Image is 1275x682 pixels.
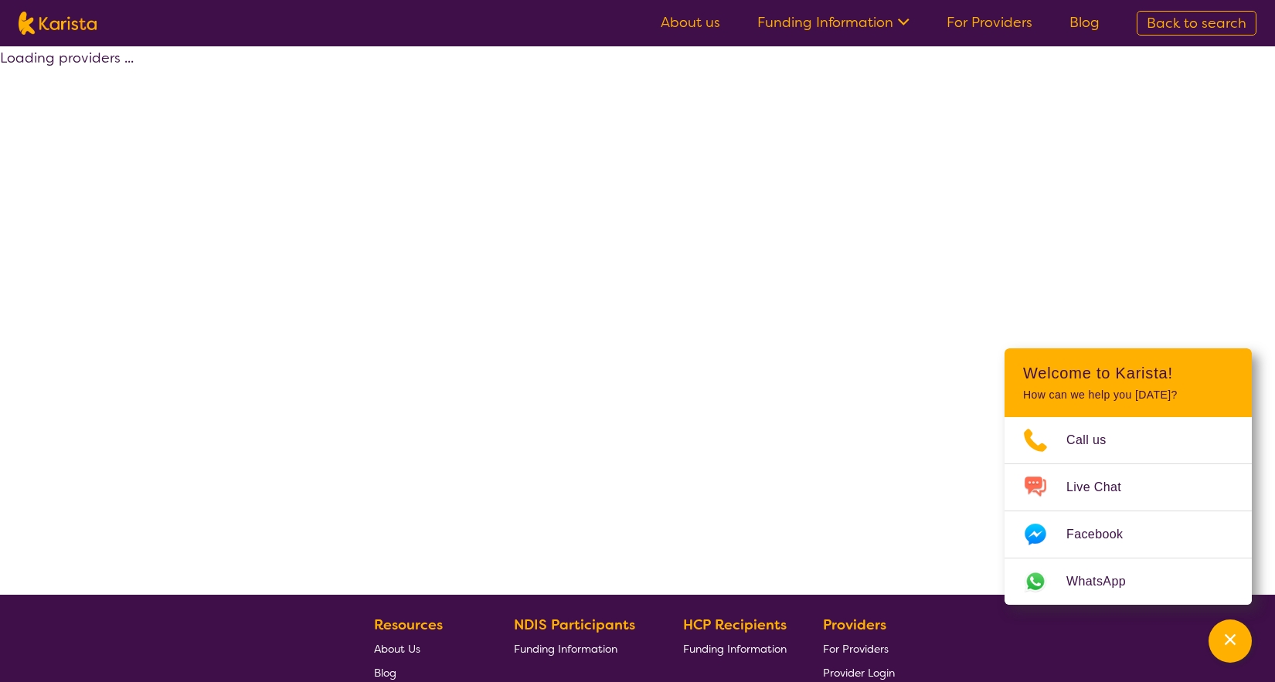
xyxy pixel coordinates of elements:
p: How can we help you [DATE]? [1023,389,1233,402]
span: Facebook [1066,523,1141,546]
a: For Providers [947,13,1032,32]
b: HCP Recipients [683,616,787,634]
span: Funding Information [683,642,787,656]
span: For Providers [823,642,889,656]
a: Web link opens in a new tab. [1005,558,1252,605]
a: Funding Information [757,13,909,32]
a: Back to search [1137,11,1256,36]
a: Funding Information [683,636,787,660]
span: About Us [374,642,420,656]
div: Channel Menu [1005,348,1252,605]
b: Providers [823,616,886,634]
a: About us [661,13,720,32]
button: Channel Menu [1209,619,1252,663]
a: For Providers [823,636,895,660]
a: Blog [1069,13,1100,32]
b: Resources [374,616,443,634]
b: NDIS Participants [514,616,635,634]
a: Funding Information [514,636,647,660]
span: Live Chat [1066,476,1140,499]
h2: Welcome to Karista! [1023,364,1233,382]
img: Karista logo [19,12,97,35]
span: WhatsApp [1066,570,1144,593]
span: Back to search [1147,14,1246,32]
span: Call us [1066,429,1125,452]
ul: Choose channel [1005,417,1252,605]
span: Funding Information [514,642,617,656]
span: Provider Login [823,666,895,680]
a: About Us [374,636,478,660]
span: Blog [374,666,396,680]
